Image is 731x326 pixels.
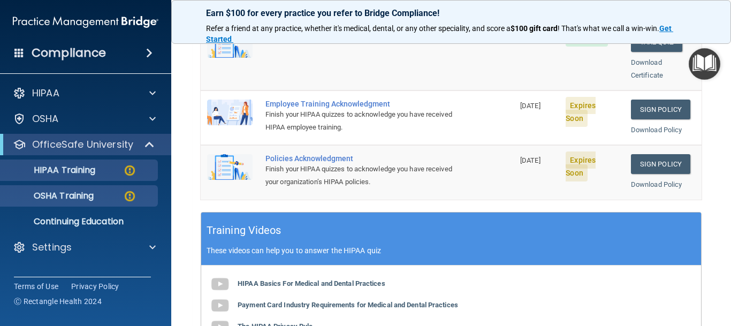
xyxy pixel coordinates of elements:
[32,138,133,151] p: OfficeSafe University
[265,154,460,163] div: Policies Acknowledgment
[7,216,153,227] p: Continuing Education
[32,87,59,100] p: HIPAA
[566,97,596,127] span: Expires Soon
[265,108,460,134] div: Finish your HIPAA quizzes to acknowledge you have received HIPAA employee training.
[13,11,158,33] img: PMB logo
[689,48,720,80] button: Open Resource Center
[631,100,690,119] a: Sign Policy
[631,180,682,188] a: Download Policy
[209,295,231,316] img: gray_youtube_icon.38fcd6cc.png
[558,24,659,33] span: ! That's what we call a win-win.
[520,102,540,110] span: [DATE]
[123,189,136,203] img: warning-circle.0cc9ac19.png
[265,163,460,188] div: Finish your HIPAA quizzes to acknowledge you have received your organization’s HIPAA policies.
[207,246,696,255] p: These videos can help you to answer the HIPAA quiz
[13,241,156,254] a: Settings
[631,126,682,134] a: Download Policy
[71,281,119,292] a: Privacy Policy
[123,164,136,177] img: warning-circle.0cc9ac19.png
[265,100,460,108] div: Employee Training Acknowledgment
[13,112,156,125] a: OSHA
[207,221,281,240] h5: Training Videos
[14,281,58,292] a: Terms of Use
[511,24,558,33] strong: $100 gift card
[13,138,155,151] a: OfficeSafe University
[566,151,596,181] span: Expires Soon
[206,24,673,43] a: Get Started
[520,156,540,164] span: [DATE]
[209,274,231,295] img: gray_youtube_icon.38fcd6cc.png
[32,112,59,125] p: OSHA
[238,301,458,309] b: Payment Card Industry Requirements for Medical and Dental Practices
[631,58,663,79] a: Download Certificate
[7,191,94,201] p: OSHA Training
[238,279,385,287] b: HIPAA Basics For Medical and Dental Practices
[206,24,511,33] span: Refer a friend at any practice, whether it's medical, dental, or any other speciality, and score a
[32,46,106,60] h4: Compliance
[32,241,72,254] p: Settings
[206,8,696,18] p: Earn $100 for every practice you refer to Bridge Compliance!
[13,87,156,100] a: HIPAA
[631,154,690,174] a: Sign Policy
[14,296,102,307] span: Ⓒ Rectangle Health 2024
[7,165,95,176] p: HIPAA Training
